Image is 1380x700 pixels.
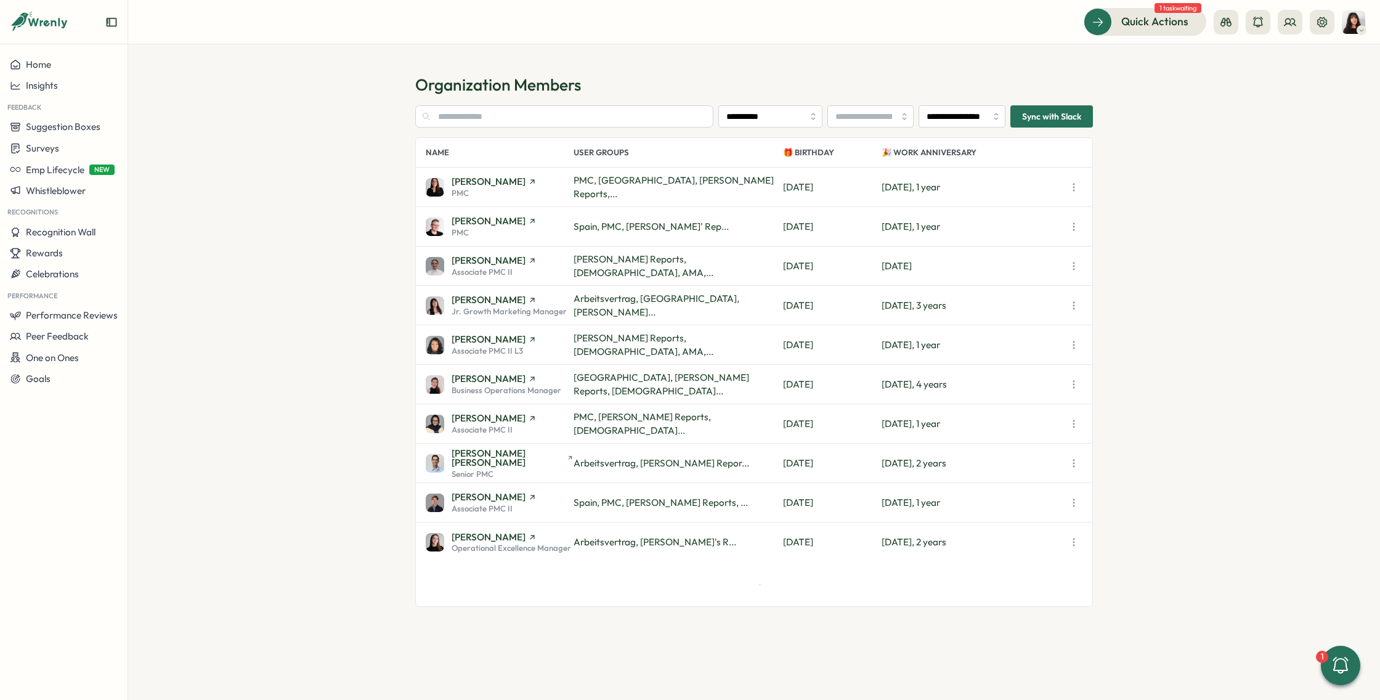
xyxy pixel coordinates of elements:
[26,226,95,238] span: Recognition Wall
[1321,646,1360,685] button: 1
[452,268,513,276] span: Associate PMC II
[783,181,882,194] p: [DATE]
[1155,3,1201,13] span: 1 task waiting
[452,189,469,197] span: PMC
[574,372,749,397] span: [GEOGRAPHIC_DATA], [PERSON_NAME] Reports, [DEMOGRAPHIC_DATA]...
[882,138,1065,167] p: 🎉 Work Anniversary
[426,216,574,237] a: Almudena Bernardos[PERSON_NAME]PMC
[452,374,526,383] span: [PERSON_NAME]
[426,449,574,478] a: Deniz Basak Dogan[PERSON_NAME] [PERSON_NAME]Senior PMC
[452,295,526,304] span: [PERSON_NAME]
[26,373,51,385] span: Goals
[783,299,882,312] p: [DATE]
[426,138,574,167] p: Name
[1121,14,1188,30] span: Quick Actions
[426,415,444,433] img: Batool Fatima
[452,256,526,265] span: [PERSON_NAME]
[426,533,444,551] img: Elena Ladushyna
[426,454,444,473] img: Deniz Basak Dogan
[105,16,118,28] button: Expand sidebar
[574,457,749,469] span: Arbeitsvertrag, [PERSON_NAME] Repor...
[1316,651,1328,663] div: 1
[574,411,711,436] span: PMC, [PERSON_NAME] Reports, [DEMOGRAPHIC_DATA]...
[426,177,574,197] a: Adriana Fosca[PERSON_NAME]PMC
[783,338,882,352] p: [DATE]
[26,185,86,197] span: Whistleblower
[1010,105,1093,128] button: Sync with Slack
[452,449,564,468] span: [PERSON_NAME] [PERSON_NAME]
[426,494,444,512] img: Dionisio Arredondo
[882,457,1065,470] p: [DATE], 2 years
[882,338,1065,352] p: [DATE], 1 year
[452,413,526,423] span: [PERSON_NAME]
[783,138,882,167] p: 🎁 Birthday
[452,492,526,502] span: [PERSON_NAME]
[415,74,1093,96] h1: Organization Members
[574,536,736,548] span: Arbeitsvertrag, [PERSON_NAME]'s R...
[452,470,493,478] span: Senior PMC
[26,79,58,91] span: Insights
[574,293,739,318] span: Arbeitsvertrag, [GEOGRAPHIC_DATA], [PERSON_NAME]...
[574,138,783,167] p: User Groups
[574,497,748,508] span: Spain, PMC, [PERSON_NAME] Reports, ...
[426,256,574,276] a: Amna Khattak[PERSON_NAME]Associate PMC II
[1084,8,1206,35] button: Quick Actions
[426,296,444,315] img: Andrea Lopez
[426,532,574,553] a: Elena Ladushyna[PERSON_NAME]Operational Excellence Manager
[26,164,84,176] span: Emp Lifecycle
[426,178,444,197] img: Adriana Fosca
[1022,106,1081,127] span: Sync with Slack
[452,386,561,394] span: Business Operations Manager
[882,378,1065,391] p: [DATE], 4 years
[1342,10,1365,34] img: Kelly Rosa
[426,257,444,275] img: Amna Khattak
[574,221,729,232] span: Spain, PMC, [PERSON_NAME]' Rep...
[426,375,444,394] img: Axi Molnar
[426,492,574,513] a: Dionisio Arredondo[PERSON_NAME]Associate PMC II
[882,535,1065,549] p: [DATE], 2 years
[783,417,882,431] p: [DATE]
[26,268,79,280] span: Celebrations
[783,457,882,470] p: [DATE]
[426,218,444,236] img: Almudena Bernardos
[26,142,59,154] span: Surveys
[452,335,526,344] span: [PERSON_NAME]
[783,259,882,273] p: [DATE]
[26,247,63,259] span: Rewards
[452,505,513,513] span: Associate PMC II
[426,413,574,434] a: Batool Fatima[PERSON_NAME]Associate PMC II
[882,220,1065,234] p: [DATE], 1 year
[574,332,713,357] span: [PERSON_NAME] Reports, [DEMOGRAPHIC_DATA], AMA,...
[574,253,713,279] span: [PERSON_NAME] Reports, [DEMOGRAPHIC_DATA], AMA,...
[783,496,882,510] p: [DATE]
[882,417,1065,431] p: [DATE], 1 year
[452,347,523,355] span: Associate PMC II L3
[574,174,774,200] span: PMC, [GEOGRAPHIC_DATA], [PERSON_NAME] Reports,...
[89,165,115,175] span: NEW
[452,532,526,542] span: [PERSON_NAME]
[783,220,882,234] p: [DATE]
[426,374,574,394] a: Axi Molnar[PERSON_NAME]Business Operations Manager
[783,378,882,391] p: [DATE]
[26,59,51,70] span: Home
[452,544,571,552] span: Operational Excellence Manager
[452,426,513,434] span: Associate PMC II
[452,177,526,186] span: [PERSON_NAME]
[26,352,79,364] span: One on Ones
[882,496,1065,510] p: [DATE], 1 year
[452,229,469,237] span: PMC
[882,181,1065,194] p: [DATE], 1 year
[783,535,882,549] p: [DATE]
[26,330,89,342] span: Peer Feedback
[882,259,1065,273] p: [DATE]
[452,216,526,226] span: [PERSON_NAME]
[882,299,1065,312] p: [DATE], 3 years
[26,309,118,321] span: Performance Reviews
[426,335,574,355] a: Angelina Costa[PERSON_NAME]Associate PMC II L3
[26,121,100,132] span: Suggestion Boxes
[452,307,567,315] span: Jr. Growth Marketing Manager
[426,336,444,354] img: Angelina Costa
[426,295,574,315] a: Andrea Lopez[PERSON_NAME]Jr. Growth Marketing Manager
